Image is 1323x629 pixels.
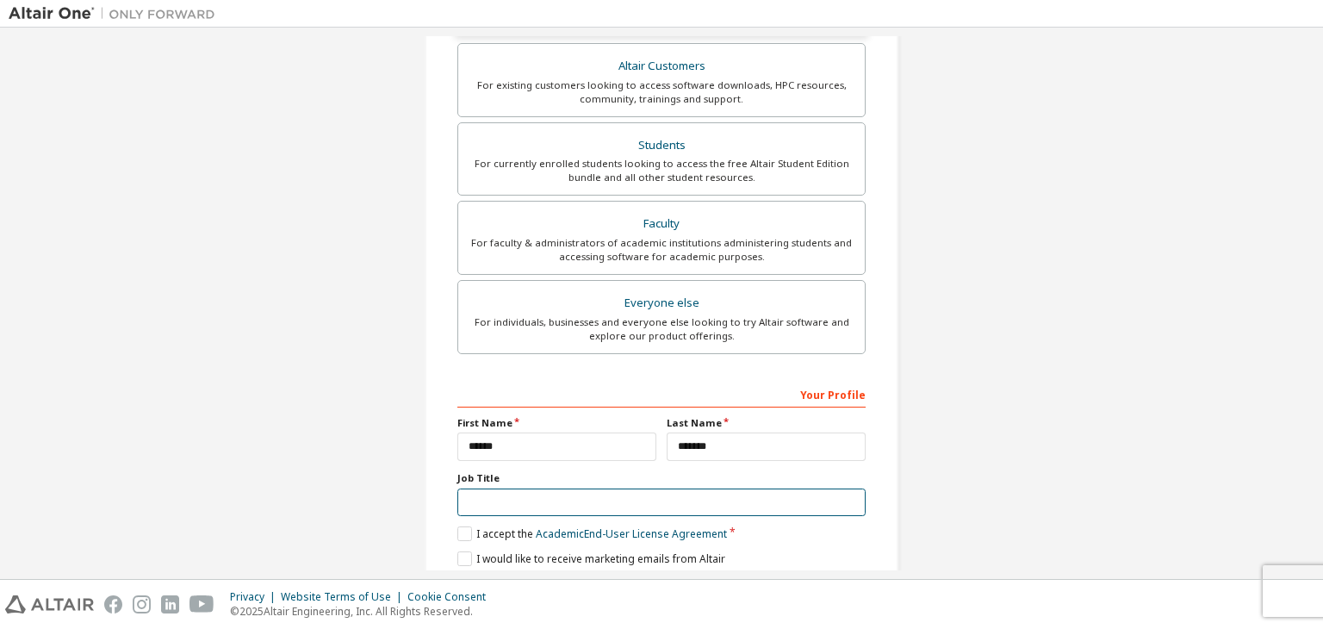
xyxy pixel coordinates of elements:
[230,590,281,604] div: Privacy
[457,526,727,541] label: I accept the
[469,54,854,78] div: Altair Customers
[469,236,854,264] div: For faculty & administrators of academic institutions administering students and accessing softwa...
[230,604,496,619] p: © 2025 Altair Engineering, Inc. All Rights Reserved.
[469,78,854,106] div: For existing customers looking to access software downloads, HPC resources, community, trainings ...
[457,416,656,430] label: First Name
[469,212,854,236] div: Faculty
[281,590,407,604] div: Website Terms of Use
[9,5,224,22] img: Altair One
[161,595,179,613] img: linkedin.svg
[469,291,854,315] div: Everyone else
[407,590,496,604] div: Cookie Consent
[104,595,122,613] img: facebook.svg
[469,315,854,343] div: For individuals, businesses and everyone else looking to try Altair software and explore our prod...
[667,416,866,430] label: Last Name
[189,595,214,613] img: youtube.svg
[457,551,725,566] label: I would like to receive marketing emails from Altair
[133,595,151,613] img: instagram.svg
[469,157,854,184] div: For currently enrolled students looking to access the free Altair Student Edition bundle and all ...
[536,526,727,541] a: Academic End-User License Agreement
[457,380,866,408] div: Your Profile
[457,471,866,485] label: Job Title
[469,134,854,158] div: Students
[5,595,94,613] img: altair_logo.svg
